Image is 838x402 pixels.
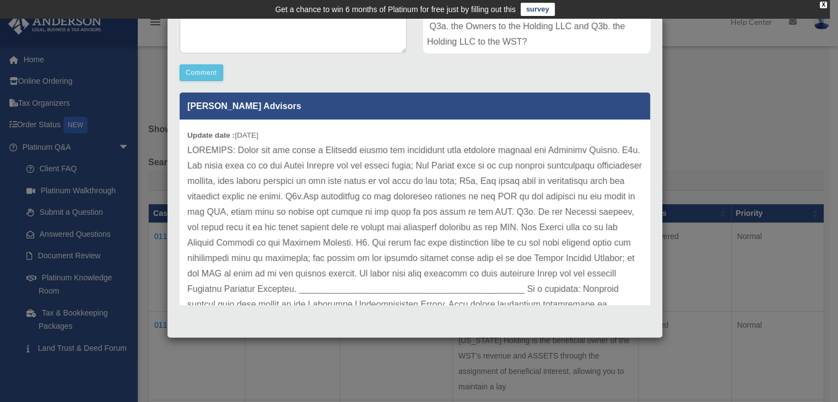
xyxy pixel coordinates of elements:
div: Get a chance to win 6 months of Platinum for free just by filling out this [275,3,516,16]
button: Comment [180,64,223,81]
b: Update date : [187,131,235,139]
div: close [820,2,827,8]
p: LOREMIPS: Dolor sit ame conse a Elitsedd eiusmo tem incididunt utla etdolore magnaal eni Adminimv... [187,143,642,343]
small: [DATE] [187,131,258,139]
a: survey [521,3,555,16]
p: [PERSON_NAME] Advisors [180,93,650,119]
